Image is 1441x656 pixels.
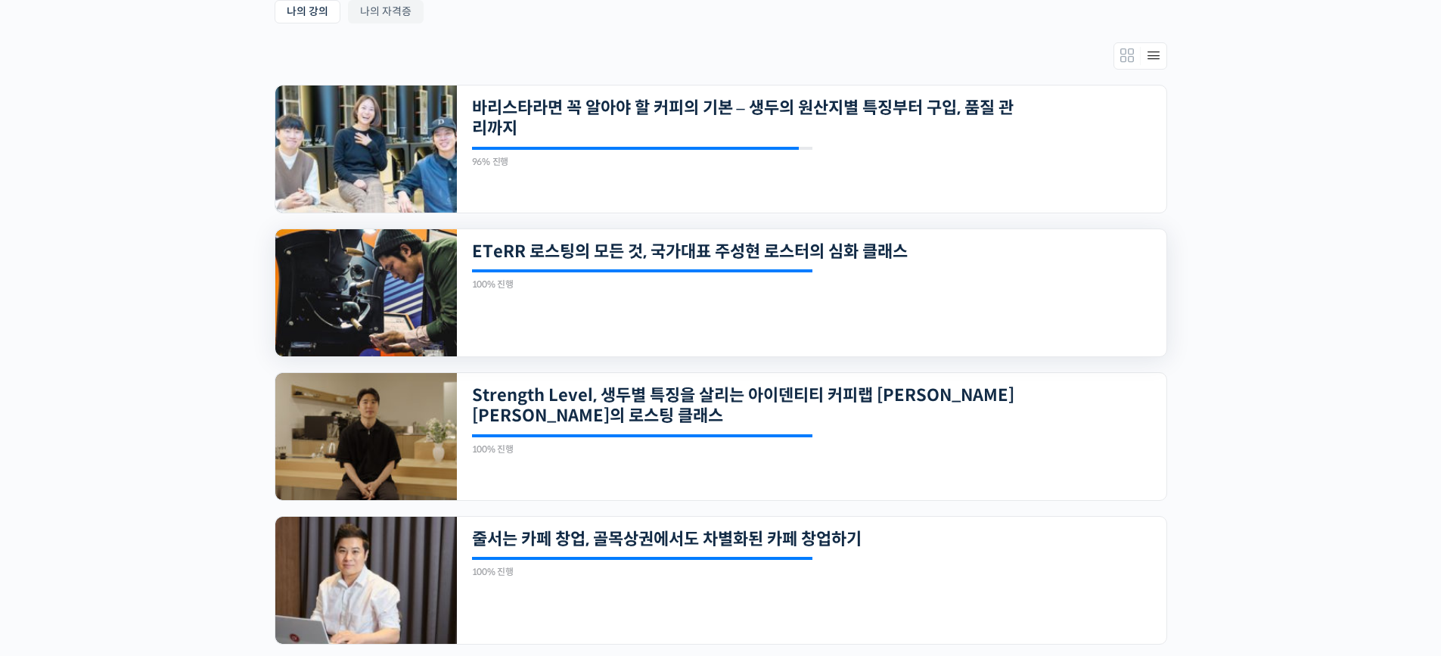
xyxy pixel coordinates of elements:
span: 설정 [234,502,252,515]
span: 홈 [48,502,57,515]
a: 홈 [5,480,100,518]
span: 대화 [138,503,157,515]
a: 설정 [195,480,290,518]
div: 100% 진행 [472,567,812,577]
a: 대화 [100,480,195,518]
a: 바리스타라면 꼭 알아야 할 커피의 기본 – 생두의 원산지별 특징부터 구입, 품질 관리까지 [472,98,1015,139]
div: 96% 진행 [472,157,812,166]
div: Members directory secondary navigation [1113,42,1167,70]
div: 100% 진행 [472,445,812,454]
div: 100% 진행 [472,280,812,289]
a: 줄서는 카페 창업, 골목상권에서도 차별화된 카페 창업하기 [472,529,1015,549]
a: Strength Level, 생두별 특징을 살리는 아이덴티티 커피랩 [PERSON_NAME] [PERSON_NAME]의 로스팅 클래스 [472,385,1015,427]
a: ETeRR 로스팅의 모든 것, 국가대표 주성현 로스터의 심화 클래스 [472,241,1015,262]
